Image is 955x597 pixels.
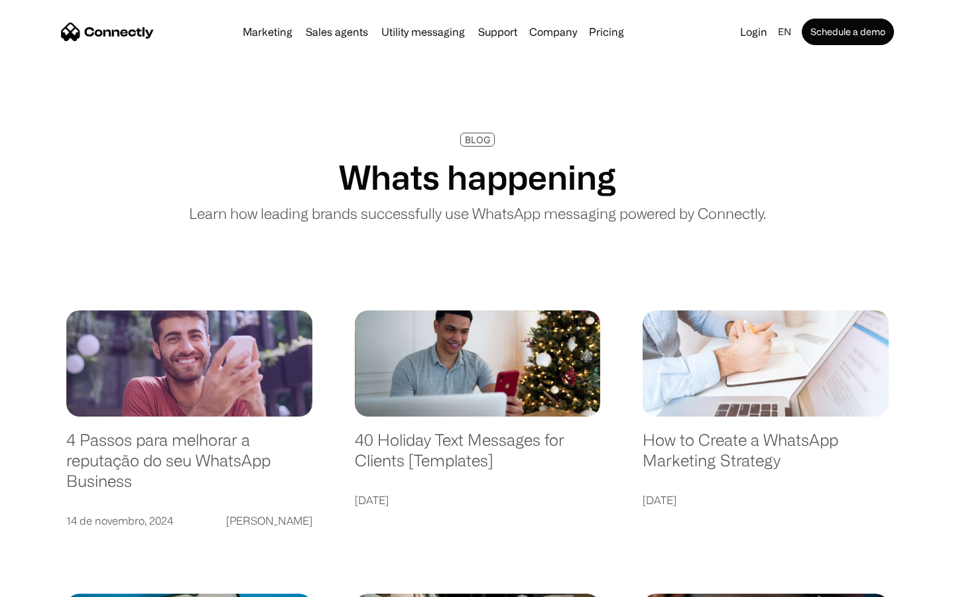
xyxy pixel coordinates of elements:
a: Pricing [584,27,629,37]
ul: Language list [27,574,80,592]
div: [DATE] [355,491,389,509]
a: Sales agents [300,27,373,37]
div: BLOG [465,135,490,145]
div: [DATE] [643,491,676,509]
div: [PERSON_NAME] [226,511,312,530]
aside: Language selected: English [13,574,80,592]
a: 40 Holiday Text Messages for Clients [Templates] [355,430,601,484]
div: 14 de novembro, 2024 [66,511,173,530]
a: 4 Passos para melhorar a reputação do seu WhatsApp Business [66,430,312,504]
p: Learn how leading brands successfully use WhatsApp messaging powered by Connectly. [189,202,766,224]
a: Schedule a demo [802,19,894,45]
h1: Whats happening [339,157,616,197]
a: Login [735,23,773,41]
a: Marketing [237,27,298,37]
div: Company [529,23,577,41]
a: Utility messaging [376,27,470,37]
div: en [778,23,791,41]
a: Support [473,27,523,37]
a: How to Create a WhatsApp Marketing Strategy [643,430,889,484]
